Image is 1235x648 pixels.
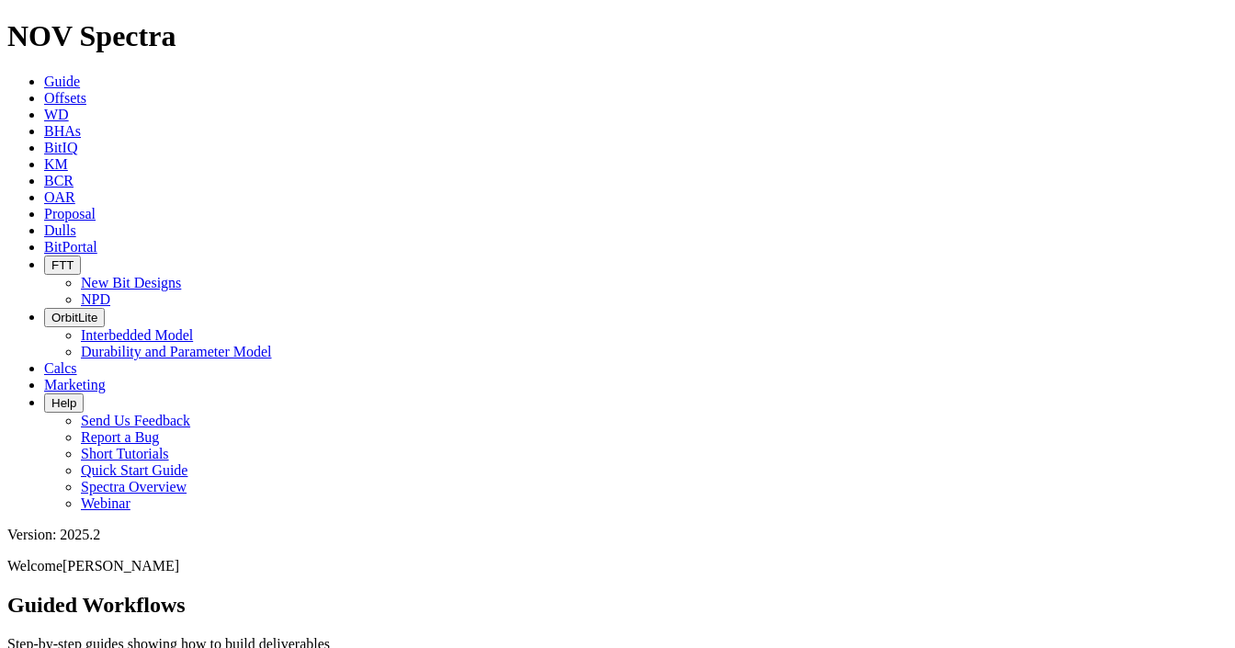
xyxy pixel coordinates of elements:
[81,327,193,343] a: Interbedded Model
[44,74,80,89] a: Guide
[7,527,1228,543] div: Version: 2025.2
[44,377,106,392] a: Marketing
[81,495,130,511] a: Webinar
[44,206,96,222] a: Proposal
[44,123,81,139] a: BHAs
[7,558,1228,574] p: Welcome
[44,360,77,376] a: Calcs
[44,173,74,188] a: BCR
[81,446,169,461] a: Short Tutorials
[51,311,97,324] span: OrbitLite
[51,396,76,410] span: Help
[81,462,187,478] a: Quick Start Guide
[44,156,68,172] a: KM
[44,222,76,238] a: Dulls
[62,558,179,574] span: [PERSON_NAME]
[44,256,81,275] button: FTT
[81,291,110,307] a: NPD
[44,308,105,327] button: OrbitLite
[7,19,1228,53] h1: NOV Spectra
[44,107,69,122] a: WD
[51,258,74,272] span: FTT
[7,593,1228,618] h2: Guided Workflows
[44,90,86,106] a: Offsets
[44,140,77,155] a: BitIQ
[81,479,187,495] a: Spectra Overview
[44,393,84,413] button: Help
[44,239,97,255] a: BitPortal
[81,275,181,290] a: New Bit Designs
[81,429,159,445] a: Report a Bug
[44,189,75,205] a: OAR
[81,344,272,359] a: Durability and Parameter Model
[81,413,190,428] a: Send Us Feedback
